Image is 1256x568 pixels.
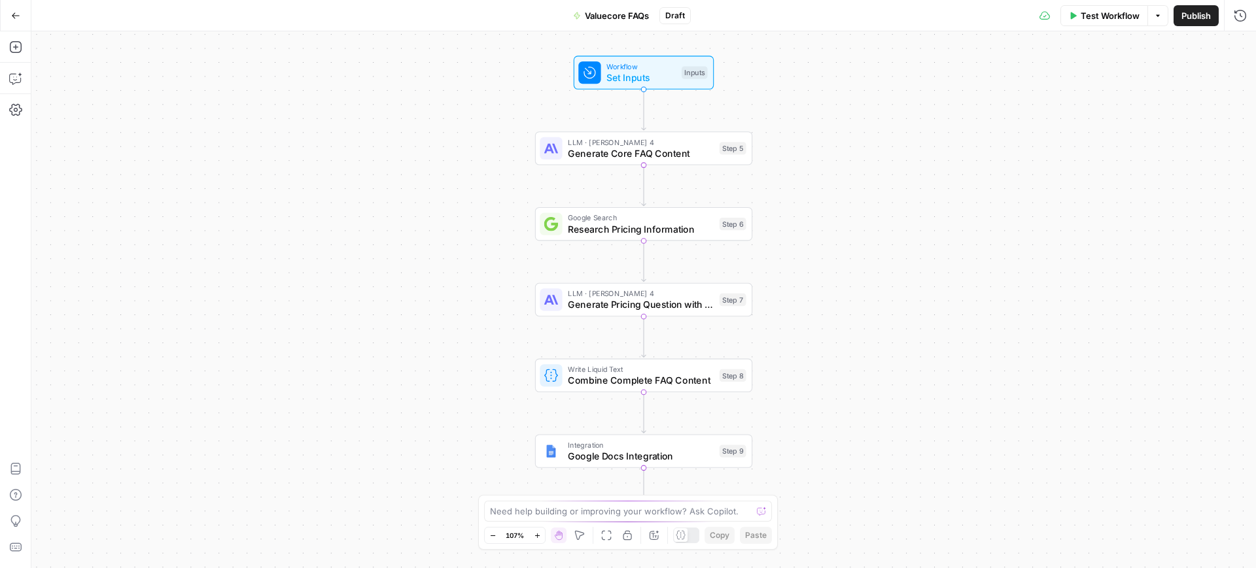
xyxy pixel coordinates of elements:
[1181,9,1211,22] span: Publish
[568,212,714,223] span: Google Search
[720,293,746,306] div: Step 7
[705,527,735,544] button: Copy
[682,66,708,78] div: Inputs
[720,142,746,154] div: Step 5
[568,373,714,387] span: Combine Complete FAQ Content
[535,434,752,467] div: IntegrationGoogle Docs IntegrationStep 9
[544,444,558,458] img: Instagram%20post%20-%201%201.png
[720,444,746,457] div: Step 9
[568,137,714,148] span: LLM · [PERSON_NAME] 4
[606,71,676,84] span: Set Inputs
[642,392,646,433] g: Edge from step_8 to step_9
[710,529,729,541] span: Copy
[535,283,752,316] div: LLM · [PERSON_NAME] 4Generate Pricing Question with CitationsStep 7
[1081,9,1140,22] span: Test Workflow
[642,316,646,357] g: Edge from step_7 to step_8
[585,9,649,22] span: Valuecore FAQs
[568,439,714,450] span: Integration
[720,369,746,382] div: Step 8
[720,218,746,230] div: Step 6
[535,56,752,89] div: WorkflowSet InputsInputs
[506,530,524,541] span: 107%
[642,90,646,130] g: Edge from start to step_5
[568,297,714,311] span: Generate Pricing Question with Citations
[642,165,646,206] g: Edge from step_5 to step_6
[568,222,714,235] span: Research Pricing Information
[568,146,714,160] span: Generate Core FAQ Content
[535,131,752,165] div: LLM · [PERSON_NAME] 4Generate Core FAQ ContentStep 5
[565,5,657,26] button: Valuecore FAQs
[568,449,714,463] span: Google Docs Integration
[642,468,646,509] g: Edge from step_9 to end
[665,10,685,22] span: Draft
[568,363,714,375] span: Write Liquid Text
[568,288,714,299] span: LLM · [PERSON_NAME] 4
[535,359,752,392] div: Write Liquid TextCombine Complete FAQ ContentStep 8
[745,529,767,541] span: Paste
[535,207,752,241] div: Google SearchResearch Pricing InformationStep 6
[740,527,772,544] button: Paste
[606,61,676,72] span: Workflow
[1174,5,1219,26] button: Publish
[1060,5,1148,26] button: Test Workflow
[642,241,646,281] g: Edge from step_6 to step_7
